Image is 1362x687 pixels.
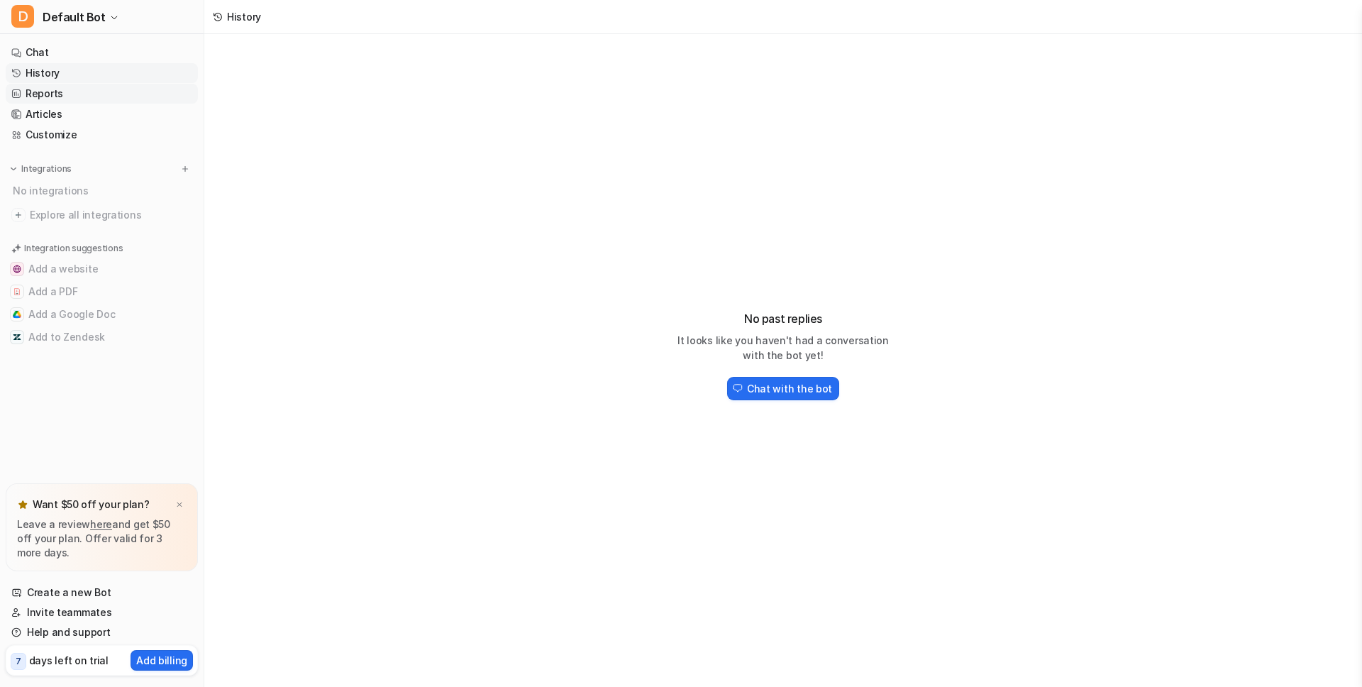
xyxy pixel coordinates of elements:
[6,583,198,603] a: Create a new Bot
[175,500,184,510] img: x
[6,63,198,83] a: History
[6,205,198,225] a: Explore all integrations
[670,310,897,327] h3: No past replies
[6,84,198,104] a: Reports
[6,258,198,280] button: Add a websiteAdd a website
[13,265,21,273] img: Add a website
[33,498,150,512] p: Want $50 off your plan?
[21,163,72,175] p: Integrations
[6,104,198,124] a: Articles
[13,310,21,319] img: Add a Google Doc
[16,655,21,668] p: 7
[6,280,198,303] button: Add a PDFAdd a PDF
[13,333,21,341] img: Add to Zendesk
[727,377,839,400] button: Chat with the bot
[180,164,190,174] img: menu_add.svg
[11,5,34,28] span: D
[43,7,106,27] span: Default Bot
[6,326,198,348] button: Add to ZendeskAdd to Zendesk
[24,242,123,255] p: Integration suggestions
[30,204,192,226] span: Explore all integrations
[17,517,187,560] p: Leave a review and get $50 off your plan. Offer valid for 3 more days.
[747,381,832,396] h2: Chat with the bot
[131,650,193,671] button: Add billing
[136,653,187,668] p: Add billing
[6,622,198,642] a: Help and support
[9,179,198,202] div: No integrations
[6,125,198,145] a: Customize
[11,208,26,222] img: explore all integrations
[670,333,897,363] p: It looks like you haven't had a conversation with the bot yet!
[29,653,109,668] p: days left on trial
[90,518,112,530] a: here
[6,603,198,622] a: Invite teammates
[13,287,21,296] img: Add a PDF
[6,162,76,176] button: Integrations
[6,303,198,326] button: Add a Google DocAdd a Google Doc
[17,499,28,510] img: star
[6,43,198,62] a: Chat
[227,9,261,24] div: History
[9,164,18,174] img: expand menu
